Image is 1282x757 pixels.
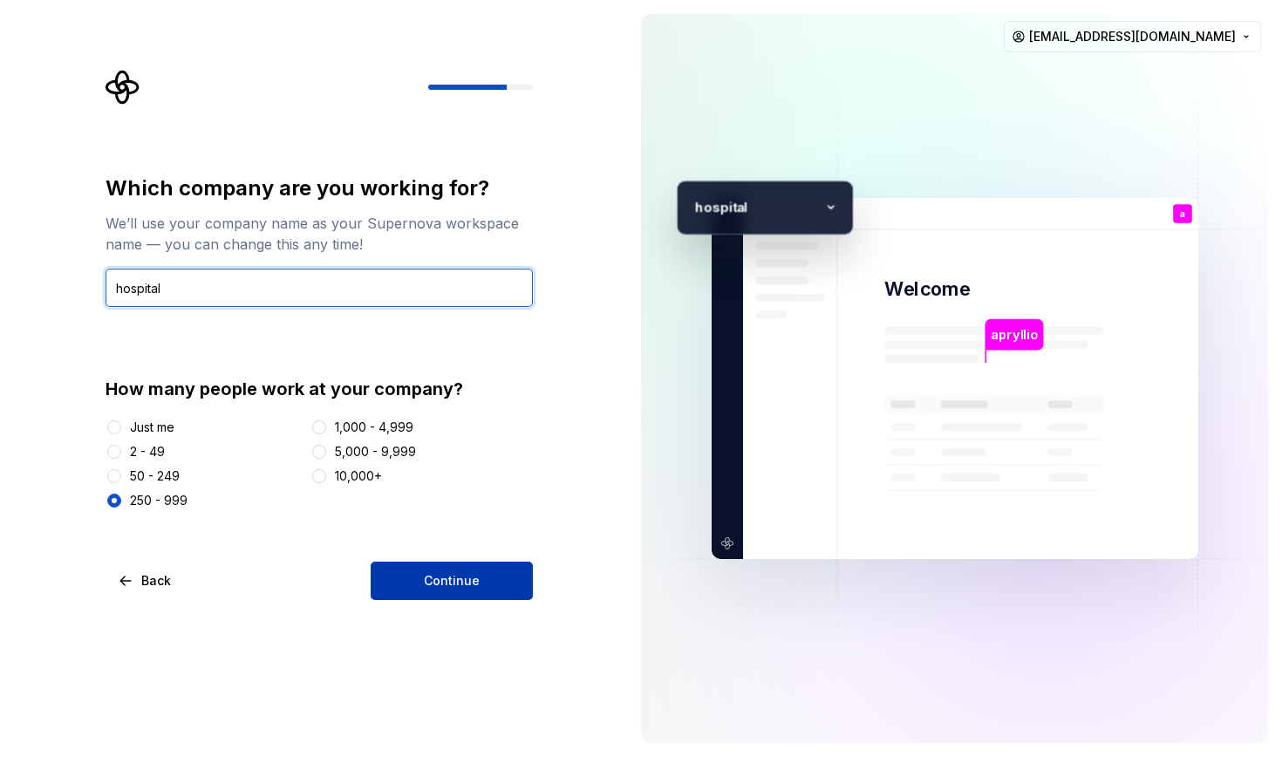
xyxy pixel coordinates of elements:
div: 250 - 999 [130,492,188,509]
div: We’ll use your company name as your Supernova workspace name — you can change this any time! [106,213,533,255]
p: h [685,196,703,218]
p: ospital [703,196,817,218]
button: Continue [371,562,533,600]
div: 2 - 49 [130,443,165,460]
div: Which company are you working for? [106,174,533,202]
button: Back [106,562,186,600]
div: 10,000+ [335,467,382,485]
p: apryllio [991,325,1037,344]
span: Continue [424,572,480,590]
span: [EMAIL_ADDRESS][DOMAIN_NAME] [1029,28,1236,45]
div: 50 - 249 [130,467,180,485]
input: Company name [106,269,533,307]
div: 5,000 - 9,999 [335,443,416,460]
button: [EMAIL_ADDRESS][DOMAIN_NAME] [1004,21,1261,52]
svg: Supernova Logo [106,70,140,105]
p: a [1179,209,1184,219]
div: How many people work at your company? [106,377,533,401]
span: Back [141,572,171,590]
p: Welcome [884,276,970,302]
div: Just me [130,419,174,436]
div: 1,000 - 4,999 [335,419,413,436]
